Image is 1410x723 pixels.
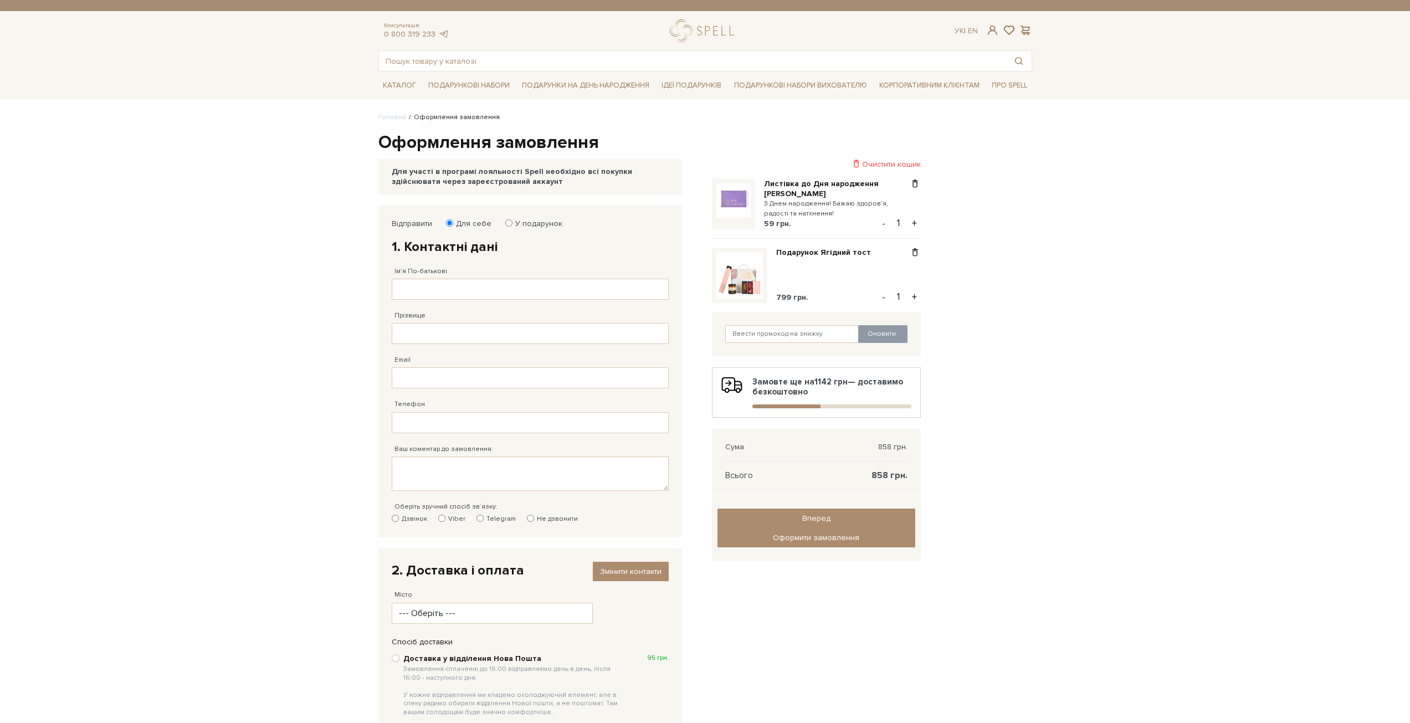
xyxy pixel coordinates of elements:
[773,533,859,542] span: Оформити замовлення
[394,399,425,409] label: Телефон
[386,637,674,647] div: Спосіб доставки
[764,179,908,199] a: Листівка до Дня народження [PERSON_NAME]
[964,26,966,35] span: |
[725,442,744,452] span: Сума
[394,444,493,454] label: Ваш коментар до замовлення.
[908,215,921,232] button: +
[392,515,399,522] input: Дзвінок
[392,514,427,524] label: Дзвінок
[392,238,669,255] h2: 1. Контактні дані
[776,293,808,302] span: 799 грн.
[670,19,739,42] a: logo
[379,51,1006,71] input: Пошук товару у каталозі
[858,325,907,343] button: Оновити
[438,29,449,39] a: telegram
[776,248,879,258] a: Подарунок Ягідний тост
[878,289,889,305] button: -
[527,514,578,524] label: Не дзвонити
[730,76,871,95] a: Подарункові набори вихователю
[721,377,911,408] div: Замовте ще на — доставимо безкоштовно
[716,252,763,299] img: Подарунок Ягідний тост
[725,325,859,343] input: Ввести промокод на знижку
[871,470,907,480] span: 858 грн.
[508,219,562,229] label: У подарунок
[403,665,624,717] span: Замовлення сплаченні до 16:00 відправляємо день в день, після 16:00 - наступного дня. У кожне від...
[908,289,921,305] button: +
[1006,51,1032,71] button: Пошук товару у каталозі
[725,470,753,480] span: Всього
[476,515,484,522] input: Telegram
[394,502,498,512] label: Оберіть зручний спосіб зв`язку:
[987,77,1032,94] a: Про Spell
[647,654,669,663] span: 95 грн.
[527,515,534,522] input: Не дзвонити
[764,199,909,219] small: З Днем народження! Бажаю здоров’я, радості та натхнення!
[392,167,669,187] div: Для участі в програмі лояльності Spell необхідно всі покупки здійснювати через зареєстрований акк...
[394,311,425,321] label: Прізвище
[875,76,984,95] a: Корпоративним клієнтам
[712,159,921,170] div: Очистити кошик
[384,29,435,39] a: 0 800 319 233
[716,183,751,218] img: Листівка до Дня народження лавандова
[394,590,412,600] label: Місто
[403,654,624,717] b: Доставка у відділення Нова Пошта
[505,219,512,227] input: У подарунок
[517,77,654,94] a: Подарунки на День народження
[424,77,514,94] a: Подарункові набори
[378,131,1032,155] h1: Оформлення замовлення
[814,377,848,387] b: 1142 грн
[406,112,500,122] li: Оформлення замовлення
[438,514,465,524] label: Viber
[394,266,447,276] label: Ім'я По-батькові
[878,442,907,452] span: 858 грн.
[657,77,726,94] a: Ідеї подарунків
[802,514,830,523] span: Вперед
[394,355,411,365] label: Email
[392,562,669,579] div: 2. Доставка і оплата
[438,515,445,522] input: Viber
[446,219,453,227] input: Для себе
[378,77,421,94] a: Каталог
[878,215,889,232] button: -
[968,26,978,35] a: En
[449,219,491,229] label: Для себе
[764,219,791,228] span: 59 грн.
[955,26,978,36] div: Ук
[392,219,432,229] label: Відправити
[378,113,406,121] a: Головна
[384,22,449,29] span: Консультація:
[600,567,662,576] span: Змінити контакти
[476,514,516,524] label: Telegram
